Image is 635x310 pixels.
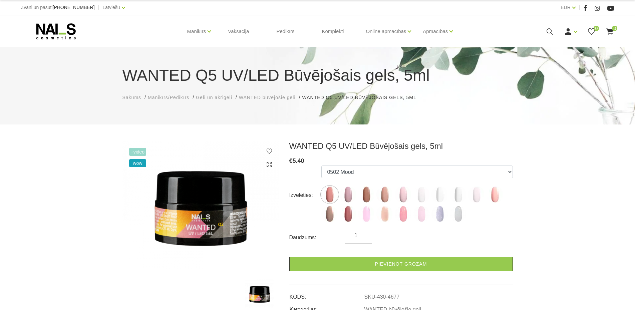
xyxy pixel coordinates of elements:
[413,186,430,203] img: ...
[129,159,146,167] span: wow
[431,186,448,203] img: ...
[122,63,513,87] h1: WANTED Q5 UV/LED Būvējošais gels, 5ml
[271,15,300,47] a: Pedikīrs
[122,141,279,269] img: ...
[321,186,338,203] img: ...
[450,186,466,203] img: ...
[21,3,95,12] div: Zvani un pasūti
[196,95,232,100] span: Geli un akrigeli
[293,158,304,164] span: 5.40
[340,186,356,203] img: ...
[395,206,411,222] img: ...
[358,186,375,203] img: ...
[245,279,274,308] img: ...
[395,186,411,203] img: ...
[239,95,296,100] span: WANTED būvējošie geli
[289,158,293,164] span: €
[431,206,448,222] img: ...
[606,27,614,36] a: 0
[223,15,254,47] a: Vaksācija
[364,294,400,300] a: SKU-430-4677
[340,206,356,222] img: ...
[53,5,95,10] a: [PHONE_NUMBER]
[561,3,571,11] a: EUR
[579,3,580,12] span: |
[317,15,349,47] a: Komplekti
[196,94,232,101] a: Geli un akrigeli
[289,141,513,151] h3: WANTED Q5 UV/LED Būvējošais gels, 5ml
[289,288,364,301] td: KODS:
[239,94,296,101] a: WANTED būvējošie geli
[321,206,338,222] img: ...
[148,95,189,100] span: Manikīrs/Pedikīrs
[468,186,485,203] img: ...
[148,94,189,101] a: Manikīrs/Pedikīrs
[289,232,345,243] div: Daudzums:
[395,186,411,203] label: Nav atlikumā
[423,18,448,45] a: Apmācības
[122,94,141,101] a: Sākums
[487,186,503,203] img: ...
[366,18,406,45] a: Online apmācības
[376,206,393,222] img: ...
[289,257,513,271] a: Pievienot grozam
[594,26,599,31] span: 0
[587,27,596,36] a: 0
[98,3,99,12] span: |
[376,186,393,203] img: ...
[289,190,322,201] div: Izvēlēties:
[102,3,120,11] a: Latviešu
[129,148,146,156] span: +Video
[302,94,423,101] li: WANTED Q5 UV/LED Būvējošais gels, 5ml
[122,95,141,100] span: Sākums
[187,18,206,45] a: Manikīrs
[358,206,375,222] img: ...
[450,206,466,222] img: ...
[612,26,617,31] span: 0
[413,206,430,222] img: ...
